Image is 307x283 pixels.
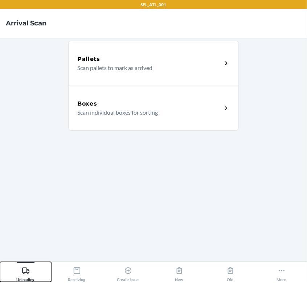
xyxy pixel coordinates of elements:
a: PalletsScan pallets to mark as arrived [68,41,239,86]
p: SFL_ATL_001 [141,1,167,8]
button: Create Issue [102,262,153,282]
h5: Pallets [77,55,100,63]
div: Create Issue [117,264,139,282]
p: Scan individual boxes for sorting [77,108,216,117]
p: Scan pallets to mark as arrived [77,63,216,72]
button: Old [205,262,256,282]
div: New [175,264,183,282]
div: Unloading [17,264,35,282]
a: BoxesScan individual boxes for sorting [68,86,239,131]
button: New [153,262,205,282]
div: Receiving [68,264,86,282]
div: More [277,264,286,282]
h5: Boxes [77,99,97,108]
div: Old [226,264,234,282]
h4: Arrival Scan [6,19,46,28]
button: More [256,262,307,282]
button: Receiving [51,262,102,282]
